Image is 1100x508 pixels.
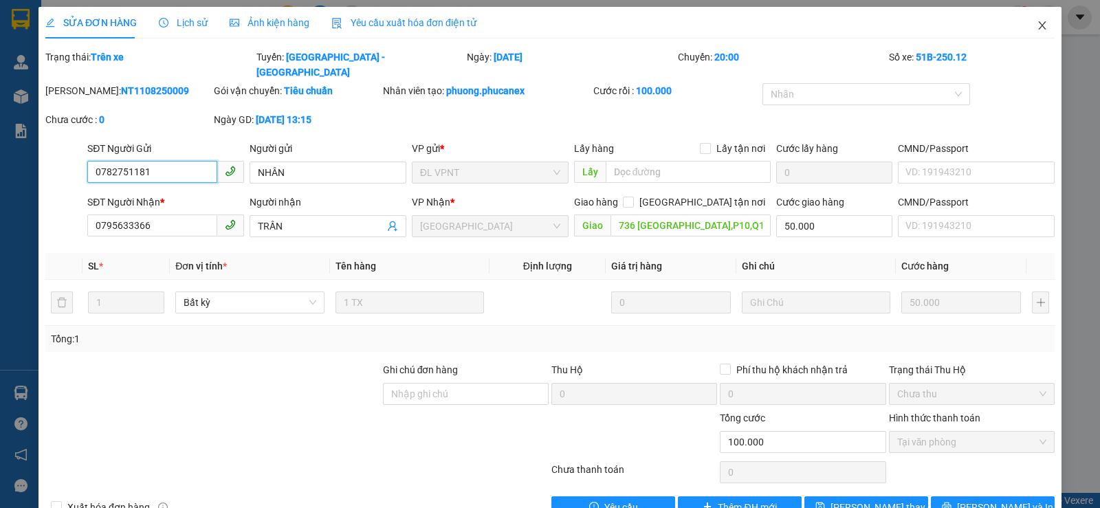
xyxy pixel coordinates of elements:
div: Ngày: [465,49,676,80]
button: plus [1032,291,1049,313]
span: ĐL Quận 1 [420,216,560,236]
label: Ghi chú đơn hàng [383,364,459,375]
span: phone [225,219,236,230]
b: 100.000 [636,85,672,96]
span: Yêu cầu xuất hóa đơn điện tử [331,17,476,28]
div: SĐT Người Gửi [87,141,244,156]
span: SL [88,261,99,272]
li: (c) 2017 [115,65,189,82]
span: [GEOGRAPHIC_DATA] tận nơi [634,195,771,210]
span: Ảnh kiện hàng [230,17,309,28]
div: Trạng thái: [44,49,255,80]
div: CMND/Passport [898,141,1055,156]
span: Bất kỳ [184,292,316,313]
div: Người nhận [250,195,406,210]
b: Phúc An Express [17,89,71,177]
span: edit [45,18,55,27]
span: Tại văn phòng [897,432,1046,452]
div: Chưa thanh toán [550,462,718,486]
img: icon [331,18,342,29]
span: phone [225,166,236,177]
label: Hình thức thanh toán [889,412,980,423]
input: Cước lấy hàng [776,162,892,184]
div: VP gửi [412,141,569,156]
b: Gửi khách hàng [85,20,136,85]
div: [PERSON_NAME]: [45,83,211,98]
span: Định lượng [523,261,572,272]
b: [GEOGRAPHIC_DATA] - [GEOGRAPHIC_DATA] [256,52,385,78]
b: 20:00 [714,52,739,63]
span: ĐL VPNT [420,162,560,183]
div: Chưa cước : [45,112,211,127]
b: phuong.phucanex [446,85,525,96]
button: Close [1023,7,1061,45]
span: Chưa thu [897,384,1046,404]
input: 0 [901,291,1021,313]
b: 0 [99,114,104,125]
label: Cước giao hàng [776,197,844,208]
span: Giá trị hàng [611,261,662,272]
b: [DATE] 13:15 [256,114,311,125]
span: user-add [387,221,398,232]
label: Cước lấy hàng [776,143,838,154]
span: Lấy hàng [574,143,614,154]
span: VP Nhận [412,197,450,208]
span: Lấy tận nơi [711,141,771,156]
div: SĐT Người Nhận [87,195,244,210]
span: picture [230,18,239,27]
span: Đơn vị tính [175,261,227,272]
input: 0 [611,291,731,313]
b: Trên xe [91,52,124,63]
input: Cước giao hàng [776,215,892,237]
span: Lấy [574,161,606,183]
b: [DOMAIN_NAME] [115,52,189,63]
div: Trạng thái Thu Hộ [889,362,1055,377]
span: Tên hàng [335,261,376,272]
div: Ngày GD: [214,112,379,127]
div: Chuyến: [676,49,888,80]
span: Cước hàng [901,261,949,272]
div: Tổng: 1 [51,331,426,346]
button: delete [51,291,73,313]
input: VD: Bàn, Ghế [335,291,484,313]
img: logo.jpg [149,17,182,50]
input: Dọc đường [606,161,771,183]
b: [DATE] [494,52,522,63]
input: Ghi chú đơn hàng [383,383,549,405]
b: NT1108250009 [121,85,189,96]
th: Ghi chú [736,253,896,280]
span: Giao hàng [574,197,618,208]
div: Tuyến: [255,49,466,80]
span: Lịch sử [159,17,208,28]
input: Dọc đường [610,214,771,236]
span: Giao [574,214,610,236]
img: logo.jpg [17,17,86,86]
div: Gói vận chuyển: [214,83,379,98]
b: 51B-250.12 [916,52,967,63]
div: Nhân viên tạo: [383,83,591,98]
span: close [1037,20,1048,31]
input: Ghi Chú [742,291,890,313]
span: SỬA ĐƠN HÀNG [45,17,137,28]
span: clock-circle [159,18,168,27]
div: Số xe: [888,49,1056,80]
div: Người gửi [250,141,406,156]
div: Cước rồi : [593,83,759,98]
div: CMND/Passport [898,195,1055,210]
span: Thu Hộ [551,364,583,375]
span: Phí thu hộ khách nhận trả [731,362,853,377]
span: Tổng cước [720,412,765,423]
b: Tiêu chuẩn [284,85,333,96]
